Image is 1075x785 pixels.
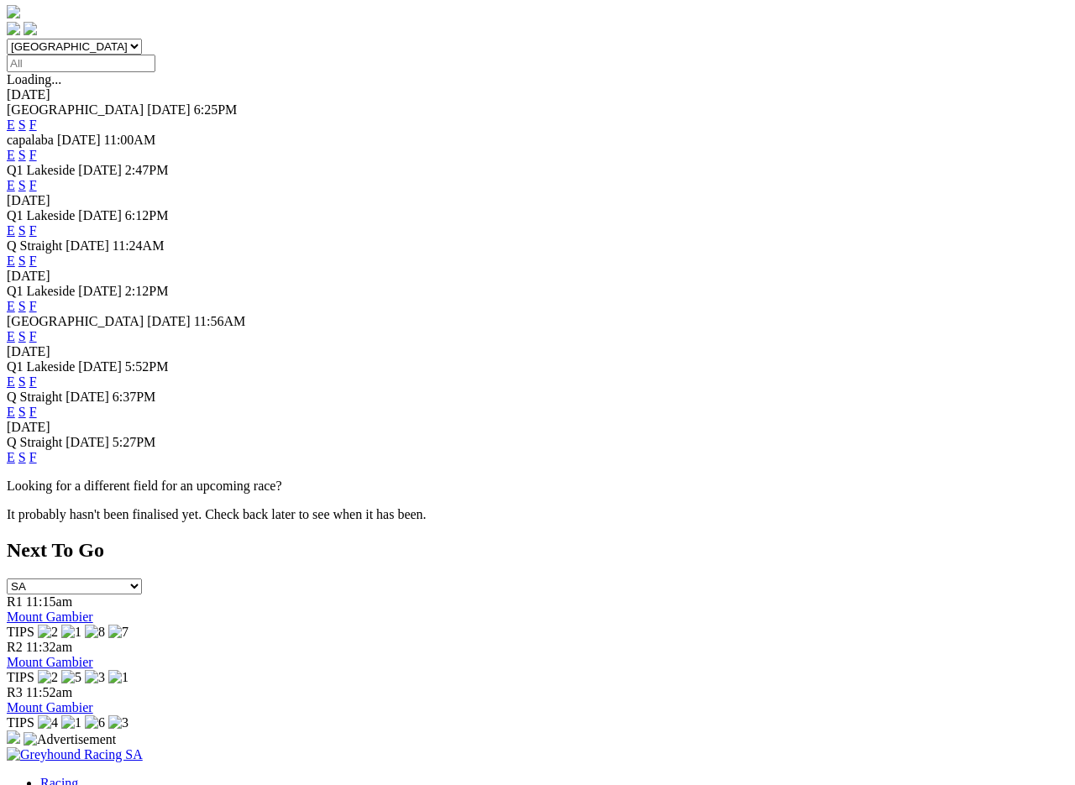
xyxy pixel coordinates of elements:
img: 4 [38,715,58,730]
span: [DATE] [147,102,191,117]
a: E [7,254,15,268]
a: F [29,329,37,343]
a: F [29,148,37,162]
span: [DATE] [66,390,109,404]
a: E [7,405,15,419]
a: E [7,223,15,238]
a: E [7,178,15,192]
p: Looking for a different field for an upcoming race? [7,479,1068,494]
img: Greyhound Racing SA [7,747,143,762]
img: 15187_Greyhounds_GreysPlayCentral_Resize_SA_WebsiteBanner_300x115_2025.jpg [7,730,20,744]
span: 11:32am [26,640,72,654]
span: Q Straight [7,435,62,449]
img: 7 [108,625,128,640]
img: 1 [61,715,81,730]
span: Q Straight [7,238,62,253]
span: TIPS [7,670,34,684]
span: [GEOGRAPHIC_DATA] [7,102,144,117]
img: 3 [85,670,105,685]
div: [DATE] [7,193,1068,208]
span: 11:52am [26,685,72,699]
h2: Next To Go [7,539,1068,562]
span: TIPS [7,715,34,730]
a: F [29,254,37,268]
span: capalaba [7,133,54,147]
span: 2:47PM [125,163,169,177]
span: R3 [7,685,23,699]
img: twitter.svg [24,22,37,35]
span: R1 [7,594,23,609]
a: E [7,374,15,389]
a: S [18,254,26,268]
a: F [29,374,37,389]
span: Q1 Lakeside [7,359,75,374]
span: 11:56AM [194,314,246,328]
a: Mount Gambier [7,610,93,624]
span: [DATE] [78,359,122,374]
a: F [29,450,37,464]
span: 6:37PM [113,390,156,404]
img: 6 [85,715,105,730]
span: [DATE] [147,314,191,328]
span: [GEOGRAPHIC_DATA] [7,314,144,328]
a: S [18,118,26,132]
span: 6:25PM [194,102,238,117]
span: TIPS [7,625,34,639]
a: S [18,405,26,419]
span: [DATE] [57,133,101,147]
span: 5:52PM [125,359,169,374]
img: 5 [61,670,81,685]
a: E [7,299,15,313]
div: [DATE] [7,87,1068,102]
span: [DATE] [66,435,109,449]
img: 1 [61,625,81,640]
span: 11:00AM [104,133,156,147]
a: F [29,405,37,419]
a: F [29,118,37,132]
span: Q1 Lakeside [7,163,75,177]
a: E [7,329,15,343]
a: S [18,148,26,162]
span: [DATE] [78,284,122,298]
a: F [29,178,37,192]
span: 11:15am [26,594,72,609]
span: 6:12PM [125,208,169,222]
a: S [18,223,26,238]
a: E [7,148,15,162]
img: 2 [38,625,58,640]
span: Q1 Lakeside [7,208,75,222]
img: 2 [38,670,58,685]
input: Select date [7,55,155,72]
a: S [18,450,26,464]
img: Advertisement [24,732,116,747]
img: 1 [108,670,128,685]
span: R2 [7,640,23,654]
a: S [18,178,26,192]
img: logo-grsa-white.png [7,5,20,18]
div: [DATE] [7,420,1068,435]
img: facebook.svg [7,22,20,35]
a: S [18,299,26,313]
a: Mount Gambier [7,655,93,669]
span: 2:12PM [125,284,169,298]
span: [DATE] [78,208,122,222]
a: F [29,299,37,313]
span: 5:27PM [113,435,156,449]
img: 3 [108,715,128,730]
a: Mount Gambier [7,700,93,714]
span: [DATE] [66,238,109,253]
div: [DATE] [7,269,1068,284]
a: F [29,223,37,238]
span: Q1 Lakeside [7,284,75,298]
span: Loading... [7,72,61,86]
img: 8 [85,625,105,640]
span: 11:24AM [113,238,165,253]
a: S [18,329,26,343]
a: E [7,118,15,132]
a: E [7,450,15,464]
a: S [18,374,26,389]
partial: It probably hasn't been finalised yet. Check back later to see when it has been. [7,507,427,521]
div: [DATE] [7,344,1068,359]
span: Q Straight [7,390,62,404]
span: [DATE] [78,163,122,177]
